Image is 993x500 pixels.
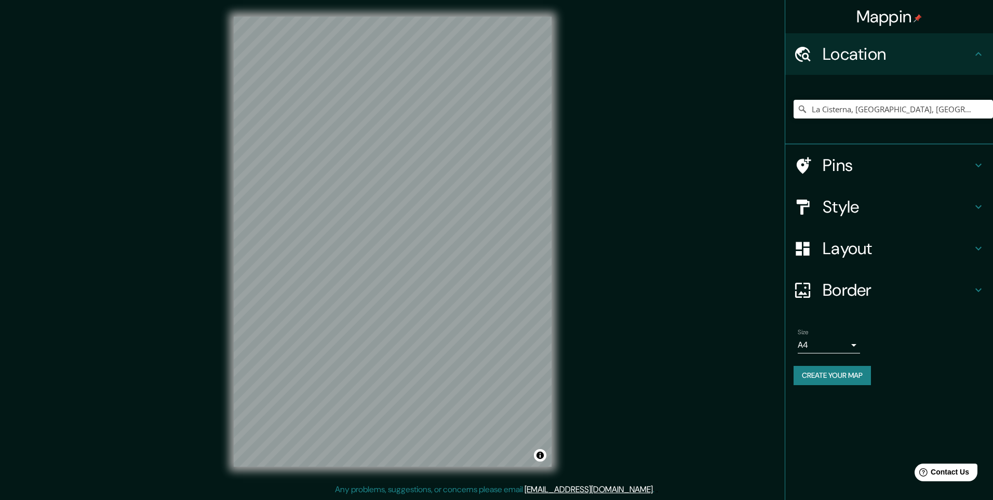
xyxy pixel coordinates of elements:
[534,449,546,462] button: Toggle attribution
[798,337,860,353] div: A4
[823,44,972,64] h4: Location
[234,17,552,467] canvas: Map
[656,483,658,496] div: .
[798,328,809,337] label: Size
[823,280,972,300] h4: Border
[785,269,993,311] div: Border
[823,238,972,259] h4: Layout
[794,100,993,119] input: Pick your city or area
[823,155,972,176] h4: Pins
[794,366,871,385] button: Create your map
[785,186,993,228] div: Style
[901,459,982,489] iframe: Help widget launcher
[785,228,993,269] div: Layout
[914,14,922,22] img: pin-icon.png
[785,33,993,75] div: Location
[525,484,653,495] a: [EMAIL_ADDRESS][DOMAIN_NAME]
[654,483,656,496] div: .
[785,144,993,186] div: Pins
[335,483,654,496] p: Any problems, suggestions, or concerns please email .
[823,196,972,217] h4: Style
[856,6,922,27] h4: Mappin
